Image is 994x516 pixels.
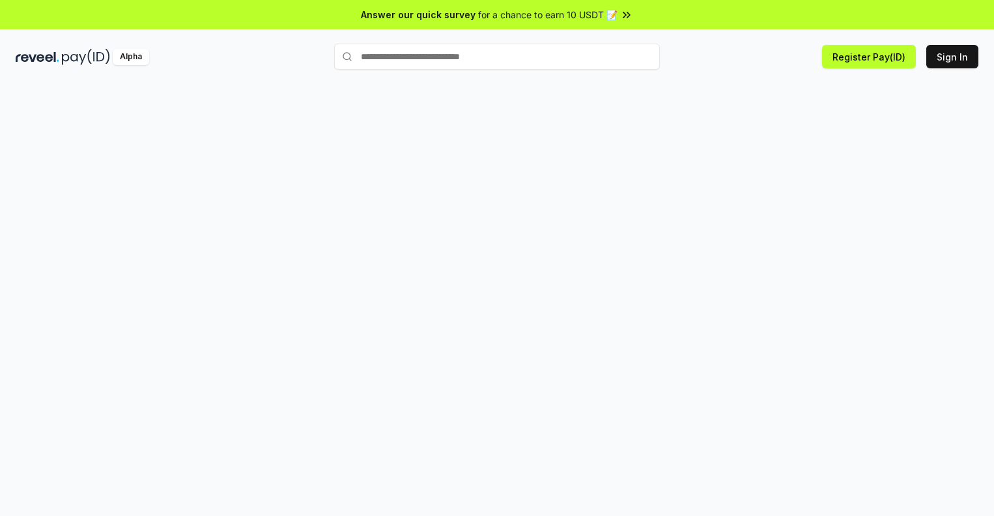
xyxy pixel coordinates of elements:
[62,49,110,65] img: pay_id
[113,49,149,65] div: Alpha
[822,45,916,68] button: Register Pay(ID)
[478,8,618,21] span: for a chance to earn 10 USDT 📝
[361,8,476,21] span: Answer our quick survey
[16,49,59,65] img: reveel_dark
[926,45,978,68] button: Sign In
